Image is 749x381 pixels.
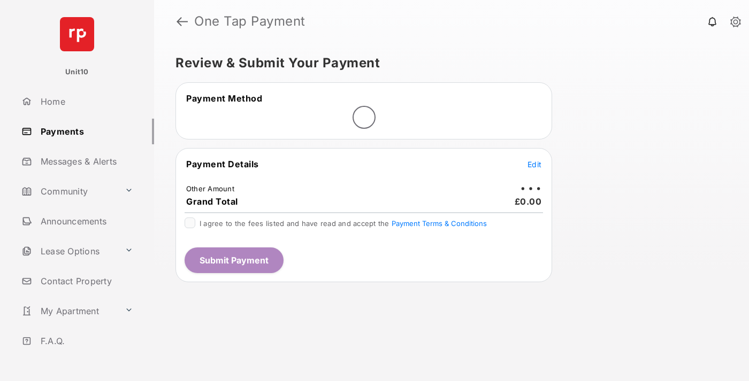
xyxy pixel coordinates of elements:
[17,178,120,204] a: Community
[17,298,120,324] a: My Apartment
[17,238,120,264] a: Lease Options
[185,247,284,273] button: Submit Payment
[186,196,238,207] span: Grand Total
[186,159,259,169] span: Payment Details
[17,149,154,174] a: Messages & Alerts
[186,93,262,104] span: Payment Method
[60,17,94,51] img: svg+xml;base64,PHN2ZyB4bWxucz0iaHR0cDovL3d3dy53My5vcmcvMjAwMC9zdmciIHdpZHRoPSI2NCIgaGVpZ2h0PSI2NC...
[17,119,154,144] a: Payments
[17,89,154,114] a: Home
[515,196,542,207] span: £0.00
[528,160,541,169] span: Edit
[65,67,89,77] p: Unit10
[175,57,719,69] h5: Review & Submit Your Payment
[186,184,235,193] td: Other Amount
[17,268,154,294] a: Contact Property
[528,159,541,169] button: Edit
[200,219,487,228] span: I agree to the fees listed and have read and accept the
[392,219,487,228] button: I agree to the fees listed and have read and accept the
[194,15,305,28] strong: One Tap Payment
[17,208,154,234] a: Announcements
[17,328,154,354] a: F.A.Q.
